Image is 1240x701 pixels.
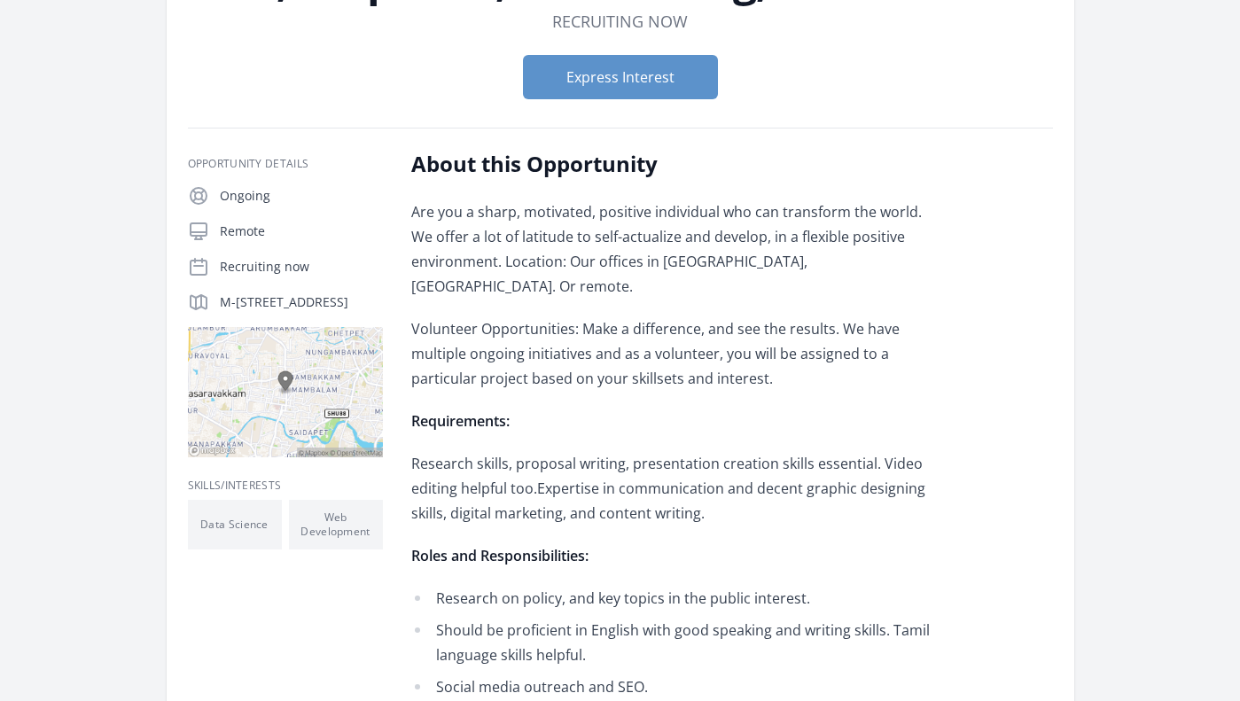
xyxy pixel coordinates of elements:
[411,411,510,431] strong: Requirements:
[411,150,930,178] h2: About this Opportunity
[411,674,930,699] li: Social media outreach and SEO.
[220,222,383,240] p: Remote
[411,451,930,526] p: Research skills, proposal writing, presentation creation skills essential. Video editing helpful ...
[411,586,930,611] li: Research on policy, and key topics in the public interest.
[523,55,718,99] button: Express Interest
[289,500,383,549] li: Web Development
[220,258,383,276] p: Recruiting now
[411,618,930,667] li: Should be proficient in English with good speaking and writing skills. Tamil language skills help...
[411,199,930,299] p: Are you a sharp, motivated, positive individual who can transform the world. We offer a lot of la...
[411,546,589,565] strong: Roles and Responsibilities:
[188,479,383,493] h3: Skills/Interests
[188,157,383,171] h3: Opportunity Details
[220,293,383,311] p: M-[STREET_ADDRESS]
[220,187,383,205] p: Ongoing
[411,316,930,391] p: Volunteer Opportunities: Make a difference, and see the results. We have multiple ongoing initiat...
[188,327,383,457] img: Map
[188,500,282,549] li: Data Science
[552,9,688,34] dd: Recruiting now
